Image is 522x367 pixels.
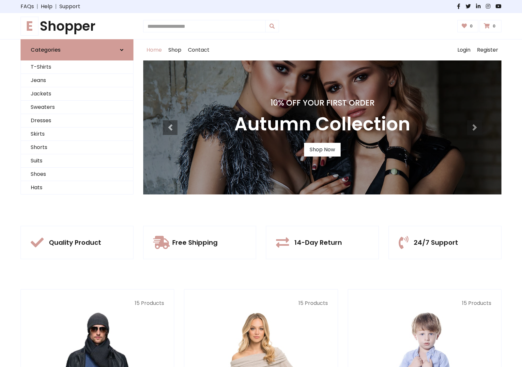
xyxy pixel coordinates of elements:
a: EShopper [21,18,133,34]
h1: Shopper [21,18,133,34]
a: Shop Now [304,143,341,157]
a: Home [143,40,165,60]
h3: Autumn Collection [234,113,410,135]
p: 15 Products [358,299,491,307]
span: | [34,3,41,10]
span: E [21,17,38,36]
a: Contact [185,40,213,60]
h4: 10% Off Your First Order [234,98,410,108]
h5: Free Shipping [172,239,218,246]
a: Register [474,40,501,60]
a: T-Shirts [21,60,133,74]
a: Suits [21,154,133,168]
h5: 24/7 Support [414,239,458,246]
p: 15 Products [194,299,328,307]
a: FAQs [21,3,34,10]
h6: Categories [31,47,61,53]
a: Jackets [21,87,133,101]
h5: 14-Day Return [294,239,342,246]
a: Hats [21,181,133,194]
a: Support [59,3,80,10]
h5: Quality Product [49,239,101,246]
a: Sweaters [21,101,133,114]
span: | [53,3,59,10]
a: Skirts [21,127,133,141]
a: Categories [21,39,133,60]
a: 0 [480,20,501,32]
a: Shorts [21,141,133,154]
a: 0 [457,20,479,32]
a: Help [41,3,53,10]
a: Jeans [21,74,133,87]
a: Dresses [21,114,133,127]
span: 0 [491,23,497,29]
a: Shoes [21,168,133,181]
a: Shop [165,40,185,60]
p: 15 Products [31,299,164,307]
span: 0 [468,23,474,29]
a: Login [454,40,474,60]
